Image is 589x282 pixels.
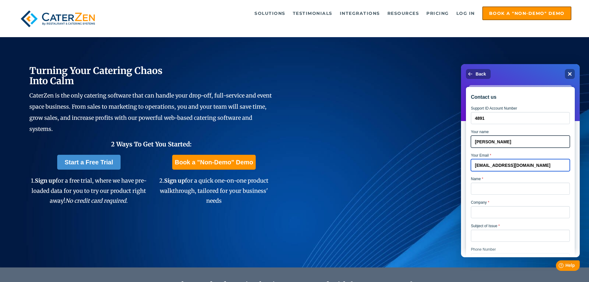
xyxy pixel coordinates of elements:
[35,177,56,184] span: Sign up
[164,177,185,184] span: Sign up
[65,197,128,204] em: No credit card required.
[57,155,121,170] a: Start a Free Trial
[29,92,272,132] span: CaterZen is the only catering software that can handle your drop-off, full-service and event spac...
[18,7,98,31] img: caterzen
[111,140,192,148] span: 2 Ways To Get You Started:
[172,155,255,170] a: Book a "Non-Demo" Demo
[453,7,478,20] a: Log in
[159,177,268,204] span: 2. for a quick one-on-one product walkthrough, tailored for your business' needs
[112,7,571,20] div: Navigation Menu
[290,7,335,20] a: Testimonials
[384,7,422,20] a: Resources
[461,64,580,257] iframe: Help widget
[337,7,383,20] a: Integrations
[251,7,288,20] a: Solutions
[423,7,452,20] a: Pricing
[29,65,163,87] span: Turning Your Catering Chaos Into Calm
[534,258,582,275] iframe: Help widget launcher
[482,7,571,20] a: Book a "Non-Demo" Demo
[31,177,147,204] span: 1. for a free trial, where we have pre-loaded data for you to try our product right away!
